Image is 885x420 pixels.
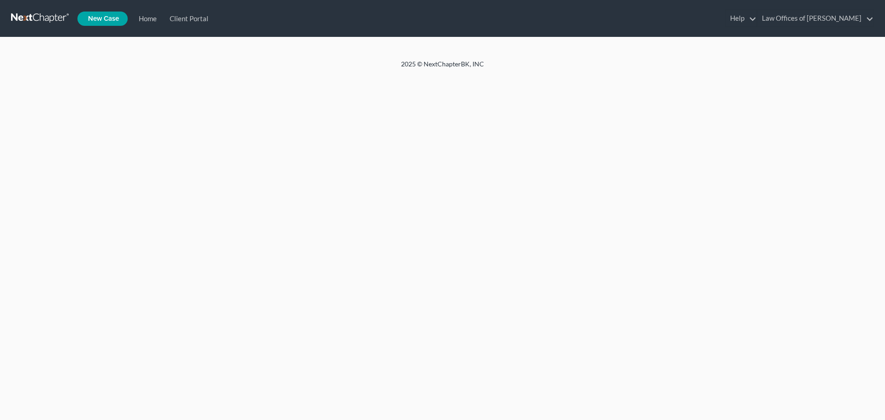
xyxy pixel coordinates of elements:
[161,10,213,27] a: Client Portal
[130,10,161,27] a: Home
[77,12,128,26] new-legal-case-button: New Case
[726,10,756,27] a: Help
[757,10,873,27] a: Law Offices of [PERSON_NAME]
[180,59,705,76] div: 2025 © NextChapterBK, INC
